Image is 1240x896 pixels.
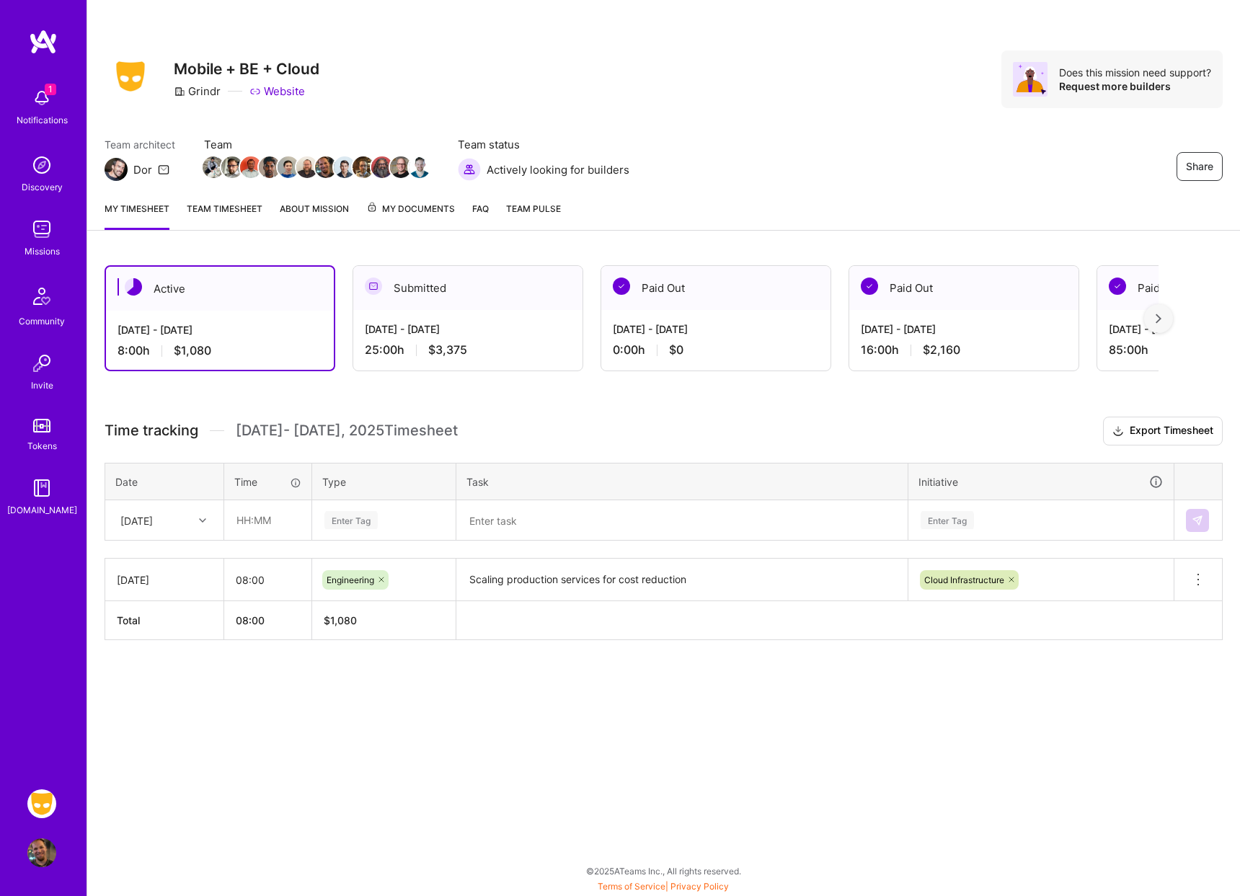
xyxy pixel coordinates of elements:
[199,517,206,524] i: icon Chevron
[1112,424,1124,439] i: icon Download
[601,266,831,310] div: Paid Out
[923,342,960,358] span: $2,160
[27,838,56,867] img: User Avatar
[105,201,169,230] a: My timesheet
[133,162,152,177] div: Dor
[27,789,56,818] img: Grindr: Mobile + BE + Cloud
[472,201,489,230] a: FAQ
[365,342,571,358] div: 25:00 h
[861,342,1067,358] div: 16:00 h
[324,509,378,531] div: Enter Tag
[849,266,1079,310] div: Paid Out
[24,838,60,867] a: User Avatar
[613,342,819,358] div: 0:00 h
[924,575,1004,585] span: Cloud Infrastructure
[25,279,59,314] img: Community
[234,474,301,489] div: Time
[279,155,298,179] a: Team Member Avatar
[25,244,60,259] div: Missions
[353,266,583,310] div: Submitted
[365,278,382,295] img: Submitted
[174,84,221,99] div: Grindr
[354,155,373,179] a: Team Member Avatar
[27,215,56,244] img: teamwork
[278,156,299,178] img: Team Member Avatar
[27,151,56,179] img: discovery
[106,267,334,311] div: Active
[105,601,224,640] th: Total
[105,422,198,440] span: Time tracking
[598,881,665,892] a: Terms of Service
[921,509,974,531] div: Enter Tag
[598,881,729,892] span: |
[242,155,260,179] a: Team Member Avatar
[366,201,455,230] a: My Documents
[260,155,279,179] a: Team Member Avatar
[409,156,430,178] img: Team Member Avatar
[669,342,683,358] span: $0
[458,158,481,181] img: Actively looking for builders
[29,29,58,55] img: logo
[33,419,50,433] img: tokens
[366,201,455,217] span: My Documents
[45,84,56,95] span: 1
[861,321,1067,337] div: [DATE] - [DATE]
[174,86,185,97] i: icon CompanyGray
[487,162,629,177] span: Actively looking for builders
[506,201,561,230] a: Team Pulse
[204,155,223,179] a: Team Member Avatar
[27,474,56,502] img: guide book
[312,463,456,500] th: Type
[324,614,357,626] span: $ 1,080
[225,501,311,539] input: HH:MM
[670,881,729,892] a: Privacy Policy
[1059,79,1211,93] div: Request more builders
[24,789,60,818] a: Grindr: Mobile + BE + Cloud
[223,155,242,179] a: Team Member Avatar
[105,463,224,500] th: Date
[259,156,280,178] img: Team Member Avatar
[224,601,312,640] th: 08:00
[17,112,68,128] div: Notifications
[1103,417,1223,445] button: Export Timesheet
[174,60,319,78] h3: Mobile + BE + Cloud
[390,156,412,178] img: Team Member Avatar
[861,278,878,295] img: Paid Out
[117,572,212,587] div: [DATE]
[298,155,316,179] a: Team Member Avatar
[240,156,262,178] img: Team Member Avatar
[120,513,153,528] div: [DATE]
[174,343,211,358] span: $1,080
[27,84,56,112] img: bell
[410,155,429,179] a: Team Member Avatar
[105,158,128,181] img: Team Architect
[428,342,467,358] span: $3,375
[7,502,77,518] div: [DOMAIN_NAME]
[105,137,175,152] span: Team architect
[19,314,65,329] div: Community
[1186,159,1213,174] span: Share
[87,853,1240,889] div: © 2025 ATeams Inc., All rights reserved.
[334,156,355,178] img: Team Member Avatar
[1059,66,1211,79] div: Does this mission need support?
[296,156,318,178] img: Team Member Avatar
[203,156,224,178] img: Team Member Avatar
[316,155,335,179] a: Team Member Avatar
[458,137,629,152] span: Team status
[22,179,63,195] div: Discovery
[280,201,349,230] a: About Mission
[315,156,337,178] img: Team Member Avatar
[371,156,393,178] img: Team Member Avatar
[506,203,561,214] span: Team Pulse
[458,560,906,600] textarea: Scaling production services for cost reduction
[1013,62,1048,97] img: Avatar
[118,322,322,337] div: [DATE] - [DATE]
[373,155,391,179] a: Team Member Avatar
[204,137,429,152] span: Team
[27,438,57,453] div: Tokens
[1156,314,1161,324] img: right
[105,57,156,96] img: Company Logo
[1177,152,1223,181] button: Share
[236,422,458,440] span: [DATE] - [DATE] , 2025 Timesheet
[31,378,53,393] div: Invite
